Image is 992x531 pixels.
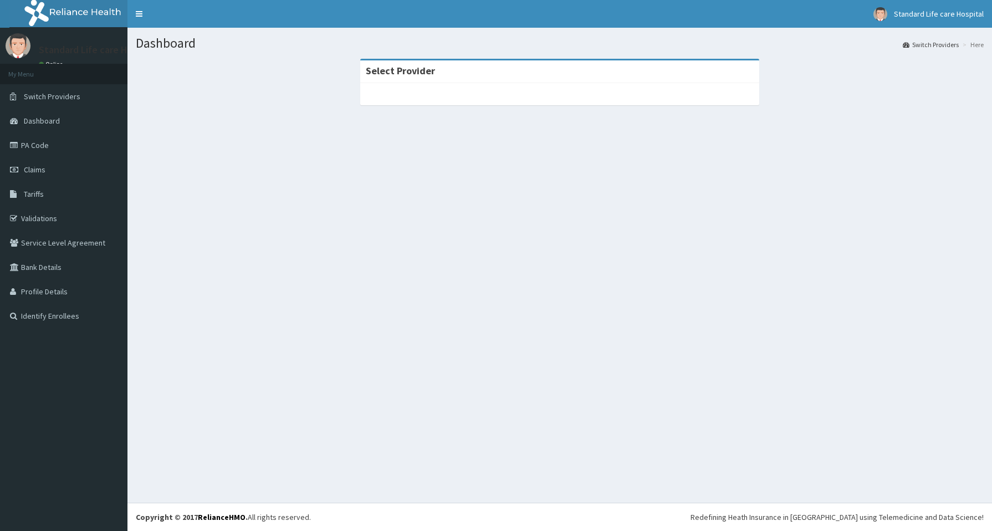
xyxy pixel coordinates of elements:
p: Standard Life care Hospital [39,45,157,55]
span: Dashboard [24,116,60,126]
div: Redefining Heath Insurance in [GEOGRAPHIC_DATA] using Telemedicine and Data Science! [691,512,984,523]
footer: All rights reserved. [127,503,992,531]
span: Claims [24,165,45,175]
strong: Copyright © 2017 . [136,512,248,522]
span: Tariffs [24,189,44,199]
h1: Dashboard [136,36,984,50]
span: Standard Life care Hospital [894,9,984,19]
a: RelianceHMO [198,512,246,522]
img: User Image [6,33,30,58]
img: User Image [873,7,887,21]
span: Switch Providers [24,91,80,101]
a: Online [39,60,65,68]
li: Here [960,40,984,49]
strong: Select Provider [366,64,435,77]
a: Switch Providers [903,40,959,49]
